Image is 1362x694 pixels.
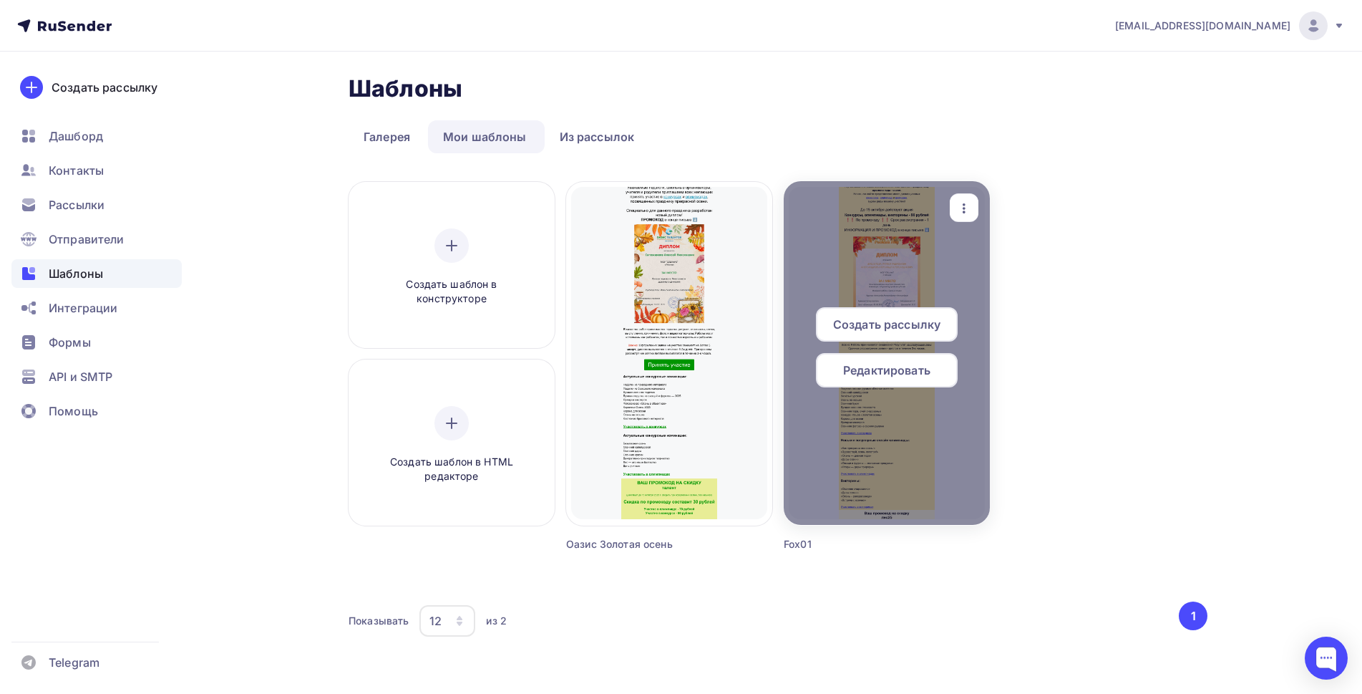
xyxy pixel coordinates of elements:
[11,225,182,254] a: Отправители
[49,368,112,385] span: API и SMTP
[784,537,938,551] div: Fox01
[545,120,650,153] a: Из рассылок
[349,74,462,103] h2: Шаблоны
[429,612,442,630] div: 12
[419,604,476,637] button: 12
[1115,19,1290,33] span: [EMAIL_ADDRESS][DOMAIN_NAME]
[1179,602,1207,630] button: Go to page 1
[843,362,930,379] span: Редактировать
[349,614,409,628] div: Показывать
[833,316,940,333] span: Создать рассылку
[1177,602,1208,630] ul: Pagination
[384,277,520,307] span: Создать шаблон в конструкторе
[11,191,182,219] a: Рассылки
[49,127,103,145] span: Дашборд
[11,122,182,150] a: Дашборд
[1115,11,1345,40] a: [EMAIL_ADDRESS][DOMAIN_NAME]
[428,120,542,153] a: Мои шаблоны
[49,299,117,317] span: Интеграции
[11,259,182,288] a: Шаблоны
[11,328,182,357] a: Формы
[49,196,104,213] span: Рассылки
[49,265,103,282] span: Шаблоны
[49,654,99,671] span: Telegram
[349,120,425,153] a: Галерея
[49,403,98,420] span: Помощь
[566,537,721,551] div: Оазис Золотая осень
[486,614,507,628] div: из 2
[384,455,520,484] span: Создать шаблон в HTML редакторе
[49,334,91,351] span: Формы
[52,79,157,96] div: Создать рассылку
[49,231,125,248] span: Отправители
[49,162,104,179] span: Контакты
[11,156,182,185] a: Контакты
